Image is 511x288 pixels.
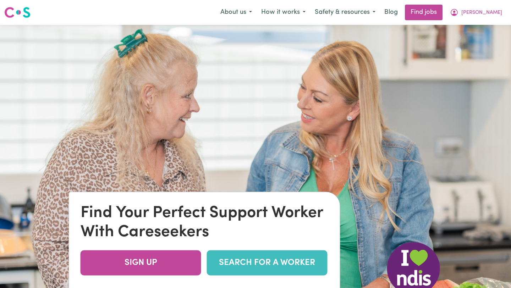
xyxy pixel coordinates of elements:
[380,5,402,20] a: Blog
[4,6,31,19] img: Careseekers logo
[461,9,502,17] span: [PERSON_NAME]
[207,250,328,276] a: SEARCH FOR A WORKER
[405,5,443,20] a: Find jobs
[257,5,310,20] button: How it works
[81,204,329,242] div: Find Your Perfect Support Worker With Careseekers
[483,260,505,282] iframe: Button to launch messaging window
[310,5,380,20] button: Safety & resources
[81,250,201,276] a: SIGN UP
[216,5,257,20] button: About us
[4,4,31,21] a: Careseekers logo
[445,5,507,20] button: My Account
